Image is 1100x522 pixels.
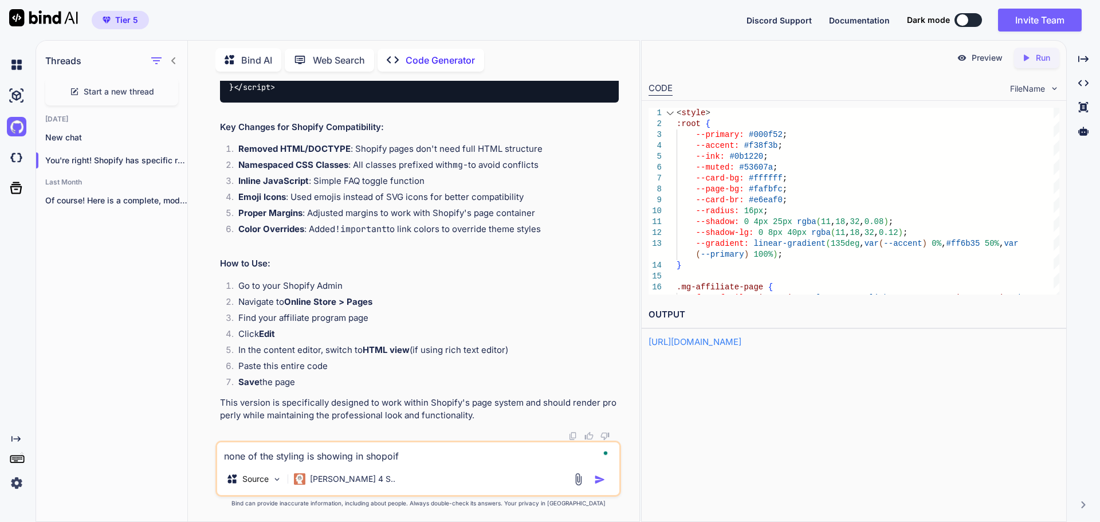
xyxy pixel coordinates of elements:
span: --primary: [696,130,744,139]
button: Discord Support [747,14,812,26]
img: copy [568,431,577,441]
p: You're right! Shopify has specific requi... [45,155,187,166]
img: chat [7,55,26,74]
div: 4 [649,140,662,151]
div: 13 [649,238,662,249]
li: : Simple FAQ toggle function [229,175,619,191]
li: Navigate to [229,296,619,312]
span: var [864,239,878,248]
span: 0 [758,228,763,237]
div: CODE [649,82,673,96]
button: premiumTier 5 [92,11,149,29]
span: font-family: [696,293,753,303]
button: Invite Team [998,9,1082,32]
span: ( [879,239,883,248]
span: #f38f3b [744,141,777,150]
span: , [792,293,796,303]
span: script [243,82,270,92]
div: 5 [649,151,662,162]
span: 8px [768,228,782,237]
li: Paste this entire code [229,360,619,376]
p: Source [242,473,269,485]
h2: [DATE] [36,115,187,124]
p: Bind AI [241,53,272,67]
h1: Threads [45,54,81,68]
span: --shadow-lg: [696,228,753,237]
span: ) [744,250,748,259]
span: , [831,217,835,226]
strong: Emoji Icons [238,191,286,202]
img: Pick Models [272,474,282,484]
li: : Shopify pages don't need full HTML structure [229,143,619,159]
span: --radius: [696,206,739,215]
li: the page [229,376,619,392]
div: 3 [649,129,662,140]
div: 15 [649,271,662,282]
span: </ > [234,82,275,92]
span: 32 [864,228,874,237]
span: var [1004,239,1018,248]
span: ; [782,130,787,139]
span: > [705,108,710,117]
span: ; [782,185,787,194]
span: Roboto [1008,293,1037,303]
span: Tier 5 [115,14,138,26]
span: --page-bg: [696,185,744,194]
div: 7 [649,173,662,184]
img: Claude 4 Sonnet [294,473,305,485]
p: Bind can provide inaccurate information, including about people. Always double-check its answers.... [215,499,621,508]
span: , [859,228,864,237]
div: 9 [649,195,662,206]
div: 16 [649,282,662,293]
span: ; [777,250,782,259]
span: ( [831,228,835,237]
p: New chat [45,132,187,143]
p: [PERSON_NAME] 4 S.. [310,473,395,485]
img: attachment [572,473,585,486]
li: : Used emojis instead of SVG icons for better compatibility [229,191,619,207]
span: { [705,119,710,128]
span: ) [883,217,888,226]
p: Code Generator [406,53,475,67]
span: } [677,261,681,270]
span: ; [777,141,782,150]
span: 32 [850,217,859,226]
img: premium [103,17,111,23]
span: Dark mode [907,14,950,26]
span: linear-gradient [753,239,826,248]
span: , [999,239,1004,248]
span: --primary [701,250,744,259]
span: , [951,293,956,303]
li: Go to your Shopify Admin [229,280,619,296]
span: , [941,239,946,248]
span: , [845,228,850,237]
span: ( [826,239,830,248]
span: ; [773,163,777,172]
span: 16px [744,206,763,215]
strong: Color Overrides [238,223,304,234]
div: 1 [649,108,662,119]
span: 0% [932,239,941,248]
li: Click [229,328,619,344]
h2: OUTPUT [642,301,1066,328]
img: ai-studio [7,86,26,105]
strong: Removed HTML/DOCTYPE [238,143,351,154]
span: 100% [753,250,773,259]
p: Run [1036,52,1050,64]
span: --ink: [696,152,724,161]
span: --accent: [696,141,739,150]
li: : All classes prefixed with to avoid conflicts [229,159,619,175]
span: < [677,108,681,117]
span: ( [696,250,700,259]
span: 'Inter' [758,293,792,303]
span: --gradient: [696,239,748,248]
span: -apple-system [797,293,859,303]
strong: Namespaced CSS Classes [238,159,348,170]
img: chevron down [1050,84,1059,93]
li: : Adjusted margins to work with Shopify's page container [229,207,619,223]
span: , [859,239,864,248]
span: --shadow: [696,217,739,226]
span: 18 [850,228,859,237]
span: #0b1220 [729,152,763,161]
span: ; [888,217,893,226]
